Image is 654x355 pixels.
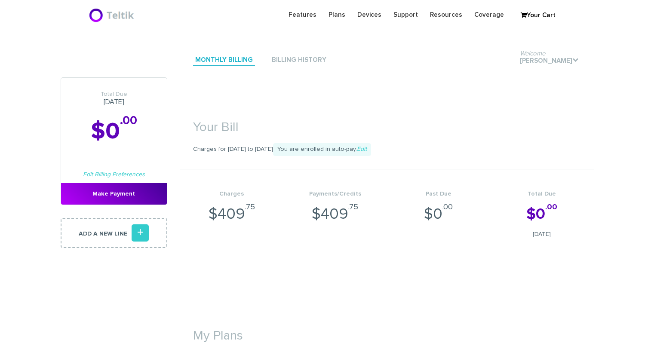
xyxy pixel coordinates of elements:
i: + [132,224,149,242]
h4: Charges [180,191,284,197]
i: . [572,57,579,63]
li: $409 [180,169,284,248]
span: You are enrolled in auto-pay. [273,143,371,156]
a: Edit Billing Preferences [83,171,145,177]
img: BriteX [89,6,136,24]
a: Resources [424,6,468,23]
a: Devices [351,6,387,23]
a: Add a new line+ [61,218,167,248]
a: Your Cart [516,9,559,22]
sup: .75 [245,203,255,211]
a: Edit [357,146,367,152]
a: Make Payment [61,183,167,205]
sup: .00 [120,115,137,127]
li: $0 [387,169,491,248]
h3: [DATE] [61,91,167,106]
span: Total Due [61,91,167,98]
li: $0 [490,169,594,248]
a: Plans [322,6,351,23]
h4: Payments/Credits [283,191,387,197]
h4: Past Due [387,191,491,197]
span: [DATE] [490,230,594,239]
h1: My Plans [180,316,594,347]
sup: .75 [348,203,358,211]
h1: Your Bill [180,107,594,139]
h2: $0 [61,119,167,144]
a: Coverage [468,6,510,23]
a: Welcome[PERSON_NAME]. [518,55,581,67]
sup: .00 [442,203,453,211]
sup: .00 [545,203,557,211]
a: Monthly Billing [193,55,255,66]
li: $409 [283,169,387,248]
h4: Total Due [490,191,594,197]
a: Features [282,6,322,23]
a: Billing History [270,55,329,66]
span: Welcome [520,50,545,57]
a: Support [387,6,424,23]
p: Charges for [DATE] to [DATE] [180,143,594,156]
